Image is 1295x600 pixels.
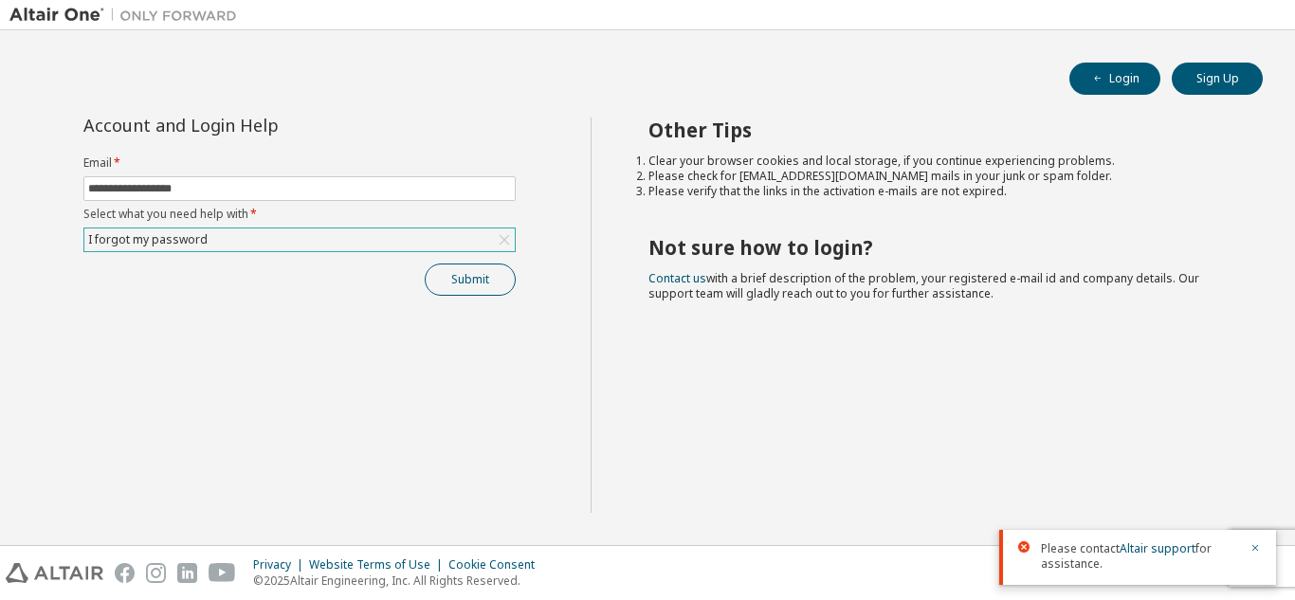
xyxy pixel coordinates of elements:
[648,270,706,286] a: Contact us
[83,155,516,171] label: Email
[648,184,1230,199] li: Please verify that the links in the activation e-mails are not expired.
[253,557,309,573] div: Privacy
[6,563,103,583] img: altair_logo.svg
[84,228,515,251] div: I forgot my password
[253,573,546,589] p: © 2025 Altair Engineering, Inc. All Rights Reserved.
[648,118,1230,142] h2: Other Tips
[83,118,429,133] div: Account and Login Help
[209,563,236,583] img: youtube.svg
[83,207,516,222] label: Select what you need help with
[85,229,210,250] div: I forgot my password
[9,6,246,25] img: Altair One
[648,169,1230,184] li: Please check for [EMAIL_ADDRESS][DOMAIN_NAME] mails in your junk or spam folder.
[1069,63,1160,95] button: Login
[115,563,135,583] img: facebook.svg
[1172,63,1263,95] button: Sign Up
[1120,540,1195,556] a: Altair support
[177,563,197,583] img: linkedin.svg
[648,270,1199,301] span: with a brief description of the problem, your registered e-mail id and company details. Our suppo...
[1041,541,1238,572] span: Please contact for assistance.
[309,557,448,573] div: Website Terms of Use
[146,563,166,583] img: instagram.svg
[648,154,1230,169] li: Clear your browser cookies and local storage, if you continue experiencing problems.
[425,264,516,296] button: Submit
[648,235,1230,260] h2: Not sure how to login?
[448,557,546,573] div: Cookie Consent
